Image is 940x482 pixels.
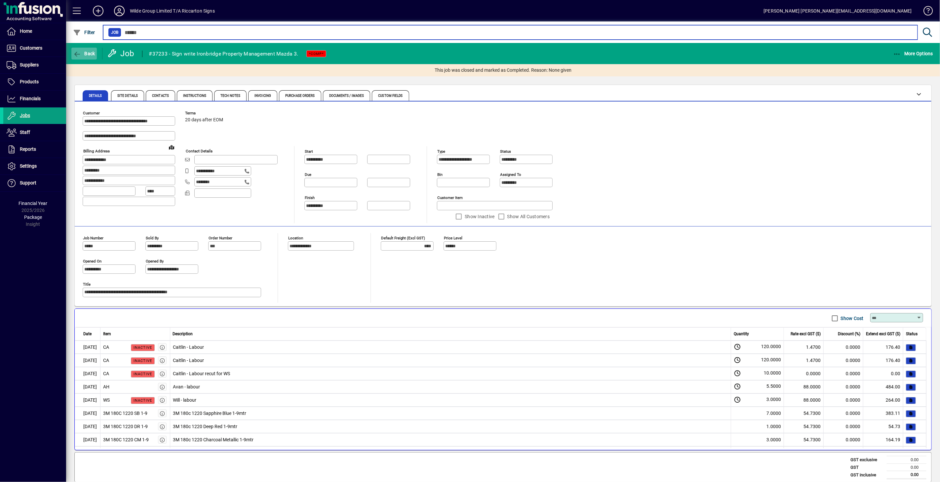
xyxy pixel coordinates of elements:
td: [DATE] [75,446,100,460]
span: Item [103,331,111,337]
td: 632.83 [863,446,903,460]
span: Tech Notes [220,94,240,98]
a: Support [3,175,66,191]
td: [DATE] [75,433,100,446]
td: 0.0000 [824,420,863,433]
td: [DATE] [75,367,100,380]
mat-label: Customer Item [437,195,463,200]
span: Extend excl GST ($) [866,331,900,337]
span: More Options [893,51,933,56]
button: Back [71,48,97,60]
span: Financials [20,96,41,101]
td: 0.0000 [824,407,863,420]
td: 54.7300 [784,433,824,446]
td: Will - labour [170,393,731,407]
div: Job [107,48,136,59]
span: Instructions [183,94,206,98]
span: Site Details [117,94,138,98]
td: 3M 8548 1370 cast laminate [170,446,731,460]
a: Suppliers [3,57,66,73]
span: 5.5000 [766,383,781,391]
span: Support [20,180,36,185]
span: 7.0000 [766,410,781,417]
td: 3M 180c 1220 Deep Red 1-9mtr [170,420,731,433]
span: Filter [73,30,95,35]
a: Knowledge Base [919,1,932,23]
td: 1.4700 [784,341,824,354]
div: WS [103,397,110,404]
span: Home [20,28,32,34]
button: More Options [891,48,935,60]
td: 1.4700 [784,354,824,367]
mat-label: Title [83,282,91,287]
span: 120.0000 [761,343,781,351]
span: Financial Year [19,201,48,206]
mat-label: Location [288,236,303,240]
mat-label: Type [437,149,445,154]
td: 176.40 [863,354,903,367]
span: 1.0000 [766,423,781,430]
td: 54.73 [863,420,903,433]
span: Reason: None given [531,67,571,74]
td: [DATE] [75,354,100,367]
span: Back [73,51,95,56]
button: Profile [109,5,130,17]
td: Caitlin - Labour [170,354,731,367]
td: 484.00 [863,380,903,393]
div: CA [103,344,109,351]
mat-label: Opened On [83,259,101,263]
a: Home [3,23,66,40]
div: [PERSON_NAME] [PERSON_NAME][EMAIL_ADDRESS][DOMAIN_NAME] [764,6,912,16]
span: Inactive [134,398,152,403]
a: Financials [3,91,66,107]
span: Custom Fields [378,94,403,98]
td: 54.7300 [784,420,824,433]
td: 0.0000 [824,380,863,393]
td: 0.0000 [824,341,863,354]
app-page-header-button: Back [66,48,102,60]
mat-label: Order number [209,236,232,240]
span: Description [173,331,193,337]
td: 0.0000 [824,433,863,446]
div: 3M 180C 1220 CM 1-9 [103,436,149,443]
span: Date [83,331,92,337]
span: Contacts [152,94,169,98]
div: CA [103,357,109,364]
td: Caitlin - Labour recut for WS [170,367,731,380]
div: Wilde Group Limited T/A Riccarton Signs [130,6,215,16]
td: 0.00 [863,367,903,380]
td: 57.5300 [784,446,824,460]
td: 88.0000 [784,380,824,393]
mat-label: Due [305,172,311,177]
span: Rate excl GST ($) [791,331,821,337]
mat-label: Finish [305,195,315,200]
span: Details [89,94,102,98]
span: 10.0000 [764,370,781,378]
div: 3M 180C 1220 DR 1-9 [103,423,148,430]
td: 54.7300 [784,407,824,420]
td: GST [847,463,887,471]
a: View on map [166,142,177,152]
span: Reports [20,146,36,152]
span: 3.0000 [766,396,781,404]
div: 3M 180C 1220 SB 1-9 [103,410,147,417]
span: Customers [20,45,42,51]
mat-label: Bin [437,172,443,177]
span: Purchase Orders [285,94,315,98]
span: Status [906,331,918,337]
td: 264.00 [863,393,903,407]
span: Job [111,29,118,36]
td: GST inclusive [847,471,887,479]
span: Jobs [20,113,30,118]
div: CA [103,370,109,377]
td: 383.11 [863,407,903,420]
span: Documents / Images [329,94,364,98]
mat-label: Assigned to [500,172,521,177]
span: Suppliers [20,62,39,67]
td: 164.19 [863,433,903,446]
td: 0.0000 [824,367,863,380]
span: 120.0000 [761,356,781,364]
span: Invoicing [255,94,271,98]
td: 0.0000 [824,393,863,407]
span: Staff [20,130,30,135]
